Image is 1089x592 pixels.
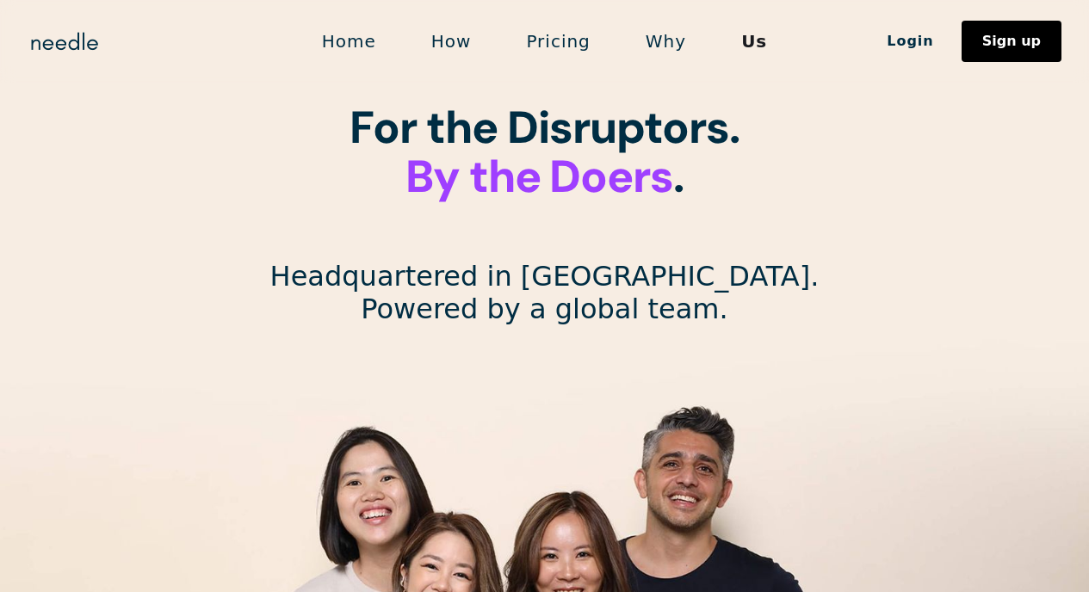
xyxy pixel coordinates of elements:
[405,147,674,206] span: By the Doers
[859,27,962,56] a: Login
[294,23,404,59] a: Home
[350,103,739,251] h1: For the Disruptors. ‍ . ‍
[270,260,820,326] p: Headquartered in [GEOGRAPHIC_DATA]. Powered by a global team.
[498,23,617,59] a: Pricing
[714,23,795,59] a: Us
[618,23,714,59] a: Why
[982,34,1041,48] div: Sign up
[962,21,1061,62] a: Sign up
[404,23,499,59] a: How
